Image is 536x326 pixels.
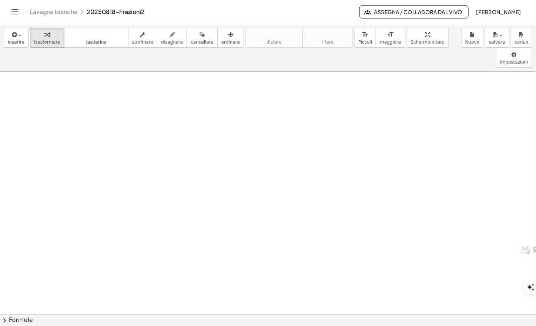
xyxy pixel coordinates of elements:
[157,28,187,48] button: disegnare
[128,28,158,48] button: strofinare
[4,28,29,48] button: inserire
[86,40,107,45] span: tastierina
[322,40,334,45] span: rifare
[411,40,445,45] span: Schermo intero
[187,28,218,48] button: cancellare
[34,40,60,45] span: trasformare
[30,8,78,16] a: Lavagne bianche
[387,30,394,39] i: format_size
[496,48,532,68] button: Impostazioni
[132,40,154,45] span: strofinare
[374,9,462,15] font: Assegna / Collabora dal vivo
[359,5,469,18] button: Assegna / Collabora dal vivo
[485,28,509,48] button: salvare
[515,40,528,45] span: carico
[470,5,527,18] button: [PERSON_NAME]
[489,40,505,45] span: salvare
[30,28,64,48] button: trasformare
[358,40,372,45] span: Piccoli
[306,30,349,39] i: rifare
[217,28,244,48] button: ordinare
[9,6,21,18] button: Attiva/disattiva navigazione
[354,28,376,48] button: format_sizePiccoli
[68,30,124,39] i: tastiera
[249,30,299,39] i: disfare
[8,40,24,45] span: inserire
[380,40,401,45] span: maggiore
[191,40,214,45] span: cancellare
[461,28,483,48] button: Nuovo
[407,28,449,48] button: Schermo intero
[9,316,33,325] font: Formule
[500,60,528,65] span: Impostazioni
[302,28,353,48] button: rifarerifare
[511,28,532,48] button: carico
[376,28,405,48] button: format_sizemaggiore
[245,28,303,48] button: disfaredisfare
[362,30,369,39] i: format_size
[465,40,479,45] span: Nuovo
[267,40,282,45] span: disfare
[64,28,128,48] button: tastieratastierina
[221,40,240,45] span: ordinare
[161,40,183,45] span: disegnare
[476,9,521,15] font: [PERSON_NAME]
